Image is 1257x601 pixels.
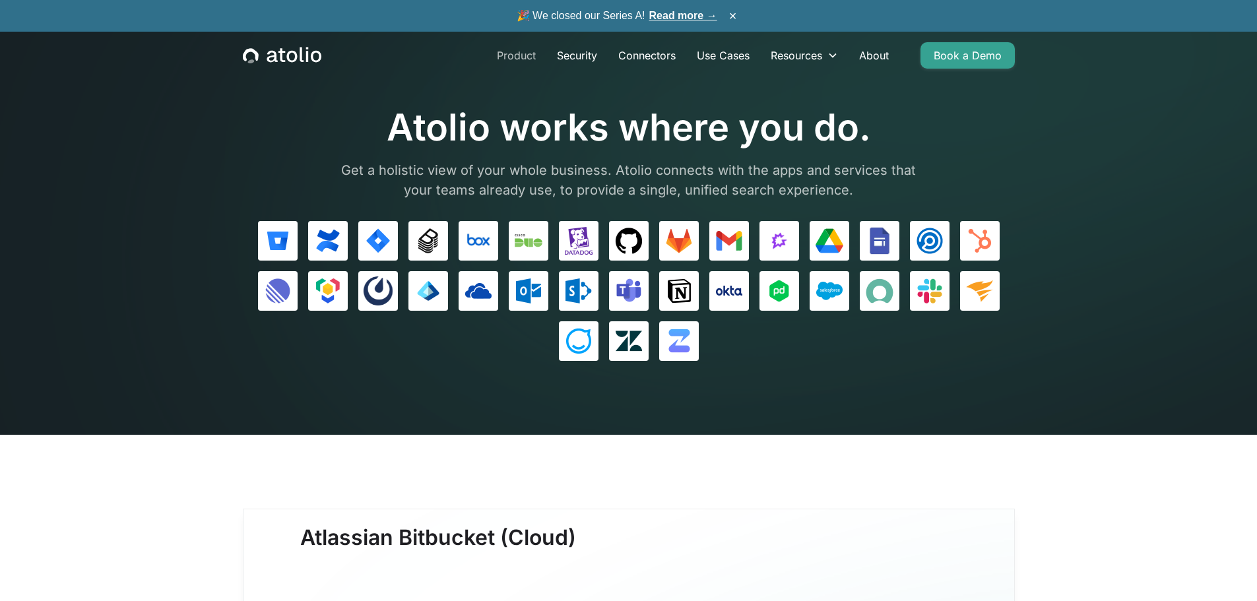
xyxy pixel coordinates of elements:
h3: Atlassian Bitbucket (Cloud) [300,525,576,577]
button: × [725,9,741,23]
div: Resources [771,47,822,63]
span: 🎉 We closed our Series A! [517,8,717,24]
h1: Atolio works where you do. [332,106,926,150]
a: Connectors [608,42,686,69]
a: Read more → [649,10,717,21]
p: Get a holistic view of your whole business. Atolio connects with the apps and services that your ... [332,160,926,200]
a: Use Cases [686,42,760,69]
a: Product [486,42,546,69]
a: Book a Demo [920,42,1015,69]
a: Security [546,42,608,69]
iframe: Chat Widget [1191,538,1257,601]
div: Resources [760,42,849,69]
a: home [243,47,321,64]
a: About [849,42,899,69]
